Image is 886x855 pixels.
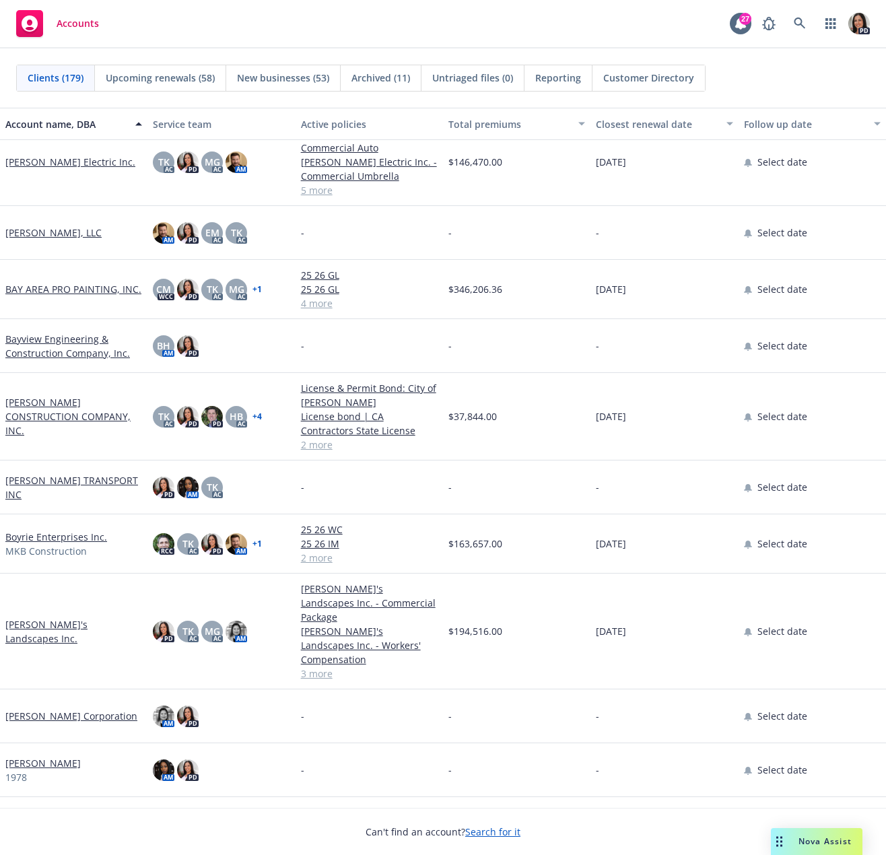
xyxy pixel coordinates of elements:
a: License bond | CA Contractors State License [301,409,438,438]
span: - [301,226,304,240]
img: photo [848,13,870,34]
span: - [448,480,452,494]
a: [PERSON_NAME] [5,756,81,770]
span: - [596,709,599,723]
span: MKB Construction [5,544,87,558]
span: Select date [757,282,807,296]
span: Select date [757,226,807,240]
a: [PERSON_NAME] Corporation [5,709,137,723]
span: [DATE] [596,155,626,169]
span: Select date [757,763,807,777]
button: Closest renewal date [590,108,738,140]
span: TK [231,226,242,240]
span: $194,516.00 [448,624,502,638]
div: Follow up date [744,117,866,131]
span: Reporting [535,71,581,85]
span: $346,206.36 [448,282,502,296]
img: photo [177,151,199,173]
span: [DATE] [596,624,626,638]
span: Clients (179) [28,71,83,85]
a: [PERSON_NAME] Electric Inc. [5,155,135,169]
span: MG [205,155,220,169]
div: Active policies [301,117,438,131]
span: Select date [757,537,807,551]
img: photo [177,222,199,244]
span: Select date [757,480,807,494]
span: [DATE] [596,282,626,296]
div: Drag to move [771,828,788,855]
span: [DATE] [596,537,626,551]
a: [PERSON_NAME] CONSTRUCTION COMPANY, INC. [5,395,142,438]
img: photo [153,706,174,727]
button: Service team [147,108,295,140]
img: photo [177,759,199,781]
span: - [301,763,304,777]
a: [PERSON_NAME] Electric Inc. - Commercial Auto [301,127,438,155]
a: 25 26 GL [301,268,438,282]
span: TK [182,537,194,551]
a: [PERSON_NAME] TRANSPORT INC [5,473,142,502]
span: Accounts [57,18,99,29]
span: - [596,226,599,240]
a: + 1 [252,540,262,548]
a: Switch app [817,10,844,37]
a: License & Permit Bond: City of [PERSON_NAME] [301,381,438,409]
div: Service team [153,117,289,131]
span: $146,470.00 [448,155,502,169]
a: + 4 [252,413,262,421]
span: Archived (11) [351,71,410,85]
a: Search [786,10,813,37]
span: Nova Assist [798,835,852,847]
div: Account name, DBA [5,117,127,131]
span: - [448,339,452,353]
span: MG [205,624,220,638]
span: TK [158,409,170,423]
img: photo [177,279,199,300]
span: - [448,226,452,240]
a: 25 26 WC [301,522,438,537]
div: Total premiums [448,117,570,131]
a: [PERSON_NAME] Electric Inc. - Commercial Umbrella [301,155,438,183]
span: TK [207,282,218,296]
span: Upcoming renewals (58) [106,71,215,85]
a: 3 more [301,666,438,681]
a: [PERSON_NAME]'s Landscapes Inc. - Workers' Compensation [301,624,438,666]
img: photo [226,533,247,555]
span: [DATE] [596,409,626,423]
a: + 1 [252,285,262,294]
a: 2 more [301,551,438,565]
span: - [301,709,304,723]
a: [PERSON_NAME], LLC [5,226,102,240]
span: - [448,709,452,723]
span: - [448,763,452,777]
a: 4 more [301,296,438,310]
button: Follow up date [739,108,886,140]
span: Select date [757,409,807,423]
span: Select date [757,624,807,638]
span: BH [157,339,170,353]
span: 1978 [5,770,27,784]
span: - [301,339,304,353]
span: - [596,480,599,494]
span: Untriaged files (0) [432,71,513,85]
a: Bayview Engineering & Construction Company, Inc. [5,332,142,360]
span: HB [230,409,243,423]
a: Accounts [11,5,104,42]
div: Closest renewal date [596,117,718,131]
div: 27 [739,13,751,25]
a: 5 more [301,183,438,197]
img: photo [177,335,199,357]
img: photo [153,222,174,244]
a: Search for it [465,825,520,838]
span: - [596,339,599,353]
img: photo [201,533,223,555]
a: [PERSON_NAME]'s Landscapes Inc. - Commercial Package [301,582,438,624]
span: TK [182,624,194,638]
span: New businesses (53) [237,71,329,85]
a: 25 26 GL [301,282,438,296]
span: Select date [757,709,807,723]
img: photo [177,477,199,498]
span: Select date [757,339,807,353]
